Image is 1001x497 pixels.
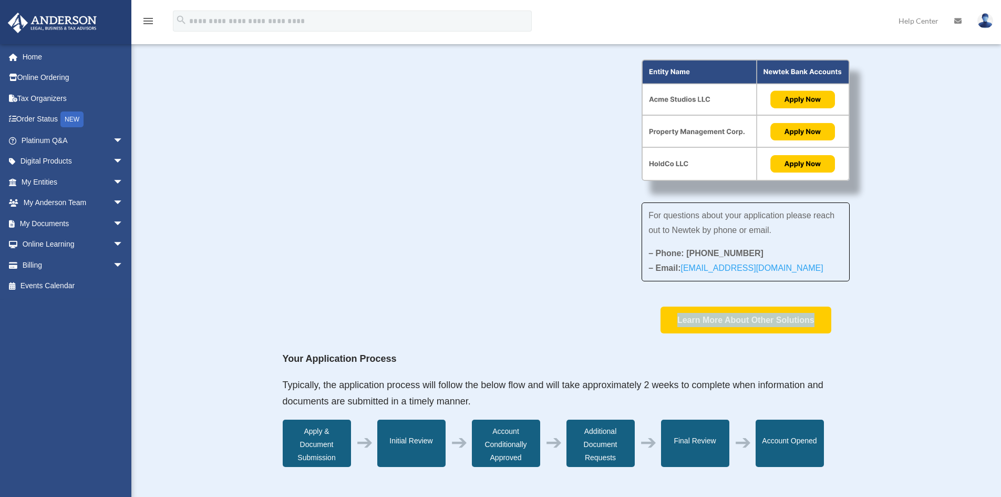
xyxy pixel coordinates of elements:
[977,13,993,28] img: User Pic
[7,234,139,255] a: Online Learningarrow_drop_down
[7,109,139,130] a: Order StatusNEW
[472,420,540,467] div: Account Conditionally Approved
[756,420,824,467] div: Account Opened
[642,59,850,181] img: About Partnership Graphic (3)
[7,88,139,109] a: Tax Organizers
[7,151,139,172] a: Digital Productsarrow_drop_down
[283,59,611,244] iframe: NewtekOne and Newtek Bank's Partnership with Anderson Advisors
[176,14,187,26] i: search
[7,130,139,151] a: Platinum Q&Aarrow_drop_down
[7,67,139,88] a: Online Ordering
[648,249,763,258] strong: – Phone: [PHONE_NUMBER]
[113,255,134,276] span: arrow_drop_down
[566,420,635,467] div: Additional Document Requests
[142,15,154,27] i: menu
[356,436,373,449] div: ➔
[60,111,84,127] div: NEW
[377,420,446,467] div: Initial Review
[113,192,134,214] span: arrow_drop_down
[7,171,139,192] a: My Entitiesarrow_drop_down
[283,353,397,364] strong: Your Application Process
[661,420,729,467] div: Final Review
[113,171,134,193] span: arrow_drop_down
[7,192,139,214] a: My Anderson Teamarrow_drop_down
[7,46,139,67] a: Home
[545,436,562,449] div: ➔
[113,130,134,151] span: arrow_drop_down
[113,151,134,173] span: arrow_drop_down
[648,263,823,272] strong: – Email:
[7,255,139,276] a: Billingarrow_drop_down
[661,307,831,333] a: Learn More About Other Solutions
[283,380,823,407] span: Typically, the application process will follow the below flow and will take approximately 2 weeks...
[5,13,100,33] img: Anderson Advisors Platinum Portal
[113,234,134,256] span: arrow_drop_down
[283,420,351,467] div: Apply & Document Submission
[142,18,154,27] a: menu
[451,436,468,449] div: ➔
[648,211,834,235] span: For questions about your application please reach out to Newtek by phone or email.
[735,436,751,449] div: ➔
[113,213,134,235] span: arrow_drop_down
[640,436,657,449] div: ➔
[680,263,823,278] a: [EMAIL_ADDRESS][DOMAIN_NAME]
[7,213,139,234] a: My Documentsarrow_drop_down
[7,276,139,297] a: Events Calendar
